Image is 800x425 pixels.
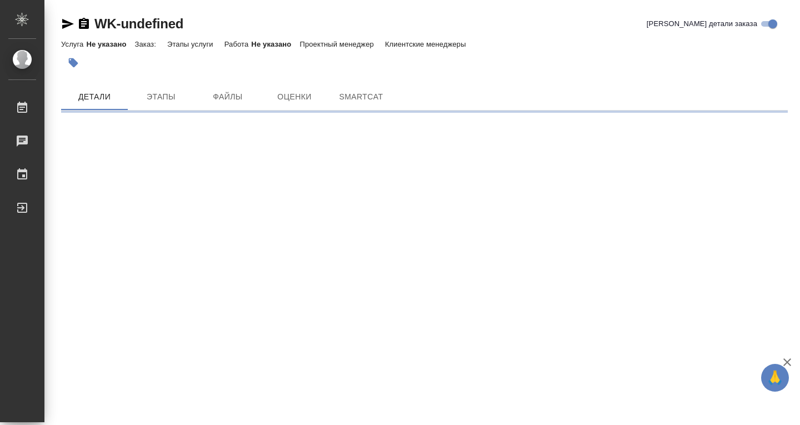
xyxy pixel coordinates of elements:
p: Заказ: [134,40,158,48]
p: Клиентские менеджеры [385,40,469,48]
span: Детали [68,90,121,104]
button: Добавить тэг [61,51,86,75]
p: Не указано [251,40,299,48]
span: Файлы [201,90,254,104]
p: Этапы услуги [167,40,216,48]
span: Оценки [268,90,321,104]
button: 🙏 [761,364,789,392]
span: Этапы [134,90,188,104]
button: Скопировать ссылку для ЯМессенджера [61,17,74,31]
p: Проектный менеджер [299,40,376,48]
span: 🙏 [766,366,784,389]
p: Работа [224,40,252,48]
button: Скопировать ссылку [77,17,91,31]
span: [PERSON_NAME] детали заказа [647,18,757,29]
a: WK-undefined [94,16,183,31]
p: Услуга [61,40,86,48]
p: Не указано [86,40,134,48]
span: SmartCat [334,90,388,104]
